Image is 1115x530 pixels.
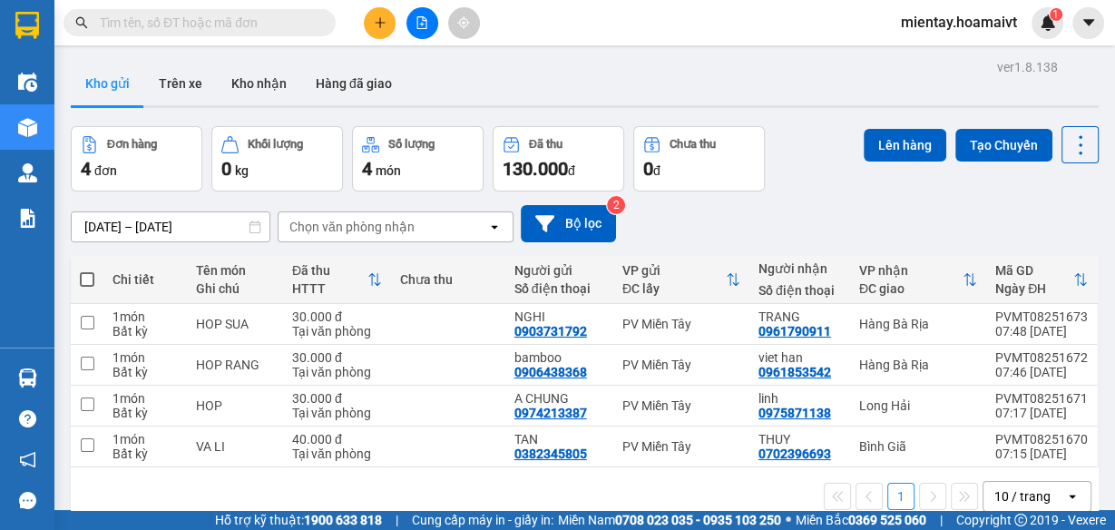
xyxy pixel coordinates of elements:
[758,432,841,447] div: THUY
[758,261,841,276] div: Người nhận
[568,163,575,178] span: đ
[112,391,178,406] div: 1 món
[374,16,386,29] span: plus
[493,126,624,191] button: Đã thu130.000đ
[758,309,841,324] div: TRANG
[995,281,1073,296] div: Ngày ĐH
[19,410,36,427] span: question-circle
[211,126,343,191] button: Khối lượng0kg
[653,163,660,178] span: đ
[72,212,269,241] input: Select a date range.
[112,309,178,324] div: 1 món
[607,196,625,214] sup: 2
[758,406,831,420] div: 0975871138
[196,281,274,296] div: Ghi chú
[217,62,301,105] button: Kho nhận
[995,309,1088,324] div: PVMT08251673
[301,62,406,105] button: Hàng đã giao
[1014,514,1027,526] span: copyright
[304,513,382,527] strong: 1900 633 818
[388,138,435,151] div: Số lượng
[887,483,914,510] button: 1
[622,439,740,454] div: PV Miền Tây
[859,263,963,278] div: VP nhận
[19,451,36,468] span: notification
[292,406,382,420] div: Tại văn phòng
[289,218,415,236] div: Chọn văn phòng nhận
[758,283,841,298] div: Số điện thoại
[643,158,653,180] span: 0
[71,126,202,191] button: Đơn hàng4đơn
[514,281,604,296] div: Số điện thoại
[859,317,977,331] div: Hàng Bà Rịa
[107,138,157,151] div: Đơn hàng
[292,350,382,365] div: 30.000 đ
[955,129,1052,162] button: Tạo Chuyến
[514,324,587,339] div: 0903731792
[886,11,1032,34] span: mientay.hoamaivt
[416,16,428,29] span: file-add
[758,350,841,365] div: viet han
[514,447,587,461] div: 0382345805
[622,358,740,372] div: PV Miền Tây
[1072,7,1104,39] button: caret-down
[514,365,587,379] div: 0906438368
[235,163,249,178] span: kg
[112,272,178,287] div: Chi tiết
[995,447,1088,461] div: 07:15 [DATE]
[796,510,926,530] span: Miền Bắc
[859,398,977,413] div: Long Hải
[633,126,765,191] button: Chưa thu0đ
[196,263,274,278] div: Tên món
[514,391,604,406] div: A CHUNG
[215,510,382,530] span: Hỗ trợ kỹ thuật:
[362,158,372,180] span: 4
[221,158,231,180] span: 0
[364,7,396,39] button: plus
[786,516,791,524] span: ⚪️
[1081,15,1097,31] span: caret-down
[622,263,726,278] div: VP gửi
[995,365,1088,379] div: 07:46 [DATE]
[613,256,749,304] th: Toggle SortBy
[457,16,470,29] span: aim
[248,138,303,151] div: Khối lượng
[81,158,91,180] span: 4
[1040,15,1056,31] img: icon-new-feature
[292,309,382,324] div: 30.000 đ
[940,510,943,530] span: |
[758,447,831,461] div: 0702396693
[503,158,568,180] span: 130.000
[514,309,604,324] div: NGHI
[400,272,496,287] div: Chưa thu
[997,57,1058,77] div: ver 1.8.138
[196,398,274,413] div: HOP
[18,368,37,388] img: warehouse-icon
[94,163,117,178] span: đơn
[18,163,37,182] img: warehouse-icon
[112,324,178,339] div: Bất kỳ
[112,350,178,365] div: 1 món
[112,447,178,461] div: Bất kỳ
[615,513,781,527] strong: 0708 023 035 - 0935 103 250
[994,487,1051,505] div: 10 / trang
[196,317,274,331] div: HOP SUA
[412,510,553,530] span: Cung cấp máy in - giấy in:
[995,406,1088,420] div: 07:17 [DATE]
[1052,8,1059,21] span: 1
[850,256,986,304] th: Toggle SortBy
[514,406,587,420] div: 0974213387
[995,324,1088,339] div: 07:48 [DATE]
[18,73,37,92] img: warehouse-icon
[196,358,274,372] div: HOP RANG
[144,62,217,105] button: Trên xe
[558,510,781,530] span: Miền Nam
[1050,8,1062,21] sup: 1
[514,432,604,447] div: TAN
[487,220,502,234] svg: open
[292,365,382,379] div: Tại văn phòng
[283,256,391,304] th: Toggle SortBy
[292,432,382,447] div: 40.000 đ
[859,281,963,296] div: ĐC giao
[758,365,831,379] div: 0961853542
